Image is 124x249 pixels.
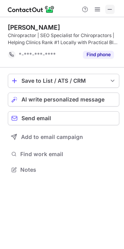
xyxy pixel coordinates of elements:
[20,166,116,173] span: Notes
[8,130,119,144] button: Add to email campaign
[8,149,119,160] button: Find work email
[20,151,116,158] span: Find work email
[8,5,55,14] img: ContactOut v5.3.10
[21,115,51,121] span: Send email
[8,32,119,46] div: Chiropractor | SEO Specialist for Chiropractors | Helping Clinics Rank #1 Locally with Practical ...
[21,78,106,84] div: Save to List / ATS / CRM
[21,96,105,103] span: AI write personalized message
[8,111,119,125] button: Send email
[8,74,119,88] button: save-profile-one-click
[8,164,119,175] button: Notes
[8,92,119,107] button: AI write personalized message
[83,51,114,59] button: Reveal Button
[8,23,60,31] div: [PERSON_NAME]
[21,134,83,140] span: Add to email campaign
